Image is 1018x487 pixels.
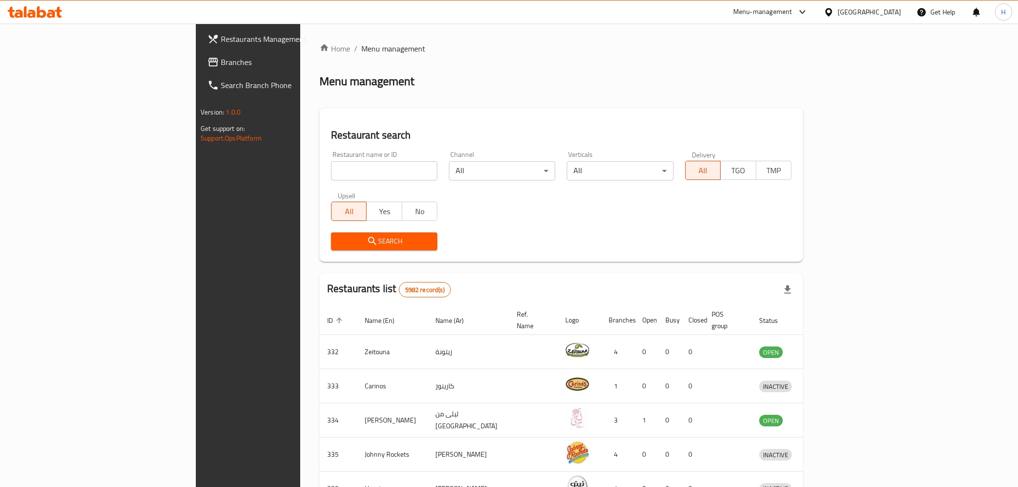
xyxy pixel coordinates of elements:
td: 4 [601,437,635,472]
td: [PERSON_NAME] [357,403,428,437]
span: Restaurants Management [221,33,358,45]
td: 0 [635,369,658,403]
td: زيتونة [428,335,509,369]
div: Menu-management [733,6,792,18]
span: Branches [221,56,358,68]
img: Leila Min Lebnan [565,406,589,430]
span: 1.0.0 [226,106,241,118]
a: Branches [200,51,366,74]
img: Carinos [565,372,589,396]
div: OPEN [759,346,783,358]
td: Zeitouna [357,335,428,369]
div: Export file [776,278,799,301]
td: 0 [658,403,681,437]
td: 4 [601,335,635,369]
img: Johnny Rockets [565,440,589,464]
td: 0 [658,369,681,403]
div: All [449,161,555,180]
label: Upsell [338,192,356,199]
input: Search for restaurant name or ID.. [331,161,437,180]
th: Open [635,306,658,335]
button: TMP [756,161,791,180]
td: 0 [658,437,681,472]
span: Name (Ar) [435,315,476,326]
span: TGO [725,164,752,178]
td: Carinos [357,369,428,403]
span: INACTIVE [759,381,792,392]
span: Yes [370,205,398,218]
td: 0 [681,437,704,472]
span: All [335,205,363,218]
td: 3 [601,403,635,437]
span: OPEN [759,347,783,358]
span: Status [759,315,790,326]
button: No [402,202,437,221]
div: INACTIVE [759,381,792,392]
th: Branches [601,306,635,335]
button: Yes [366,202,402,221]
a: Search Branch Phone [200,74,366,97]
button: All [685,161,721,180]
nav: breadcrumb [319,43,803,54]
div: Total records count [399,282,451,297]
span: All [689,164,717,178]
td: 0 [635,437,658,472]
th: Busy [658,306,681,335]
span: Name (En) [365,315,407,326]
td: 0 [635,335,658,369]
label: Delivery [692,151,716,158]
h2: Menu management [319,74,414,89]
button: Search [331,232,437,250]
span: Version: [201,106,224,118]
span: TMP [760,164,788,178]
span: Ref. Name [517,308,546,332]
td: كارينوز [428,369,509,403]
td: ليلى من [GEOGRAPHIC_DATA] [428,403,509,437]
td: Johnny Rockets [357,437,428,472]
span: No [406,205,433,218]
td: 1 [601,369,635,403]
div: All [567,161,673,180]
span: Menu management [361,43,425,54]
td: 0 [681,403,704,437]
a: Restaurants Management [200,27,366,51]
span: Search Branch Phone [221,79,358,91]
h2: Restaurants list [327,282,451,297]
span: H [1001,7,1005,17]
td: 0 [681,369,704,403]
td: 1 [635,403,658,437]
span: POS group [712,308,740,332]
img: Zeitouna [565,338,589,362]
button: All [331,202,367,221]
button: TGO [720,161,756,180]
td: 0 [681,335,704,369]
span: ID [327,315,345,326]
span: Search [339,235,430,247]
div: [GEOGRAPHIC_DATA] [838,7,901,17]
span: 5982 record(s) [399,285,450,295]
span: Get support on: [201,122,245,135]
span: INACTIVE [759,449,792,461]
span: OPEN [759,415,783,426]
td: [PERSON_NAME] [428,437,509,472]
a: Support.OpsPlatform [201,132,262,144]
th: Closed [681,306,704,335]
td: 0 [658,335,681,369]
h2: Restaurant search [331,128,791,142]
th: Logo [558,306,601,335]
